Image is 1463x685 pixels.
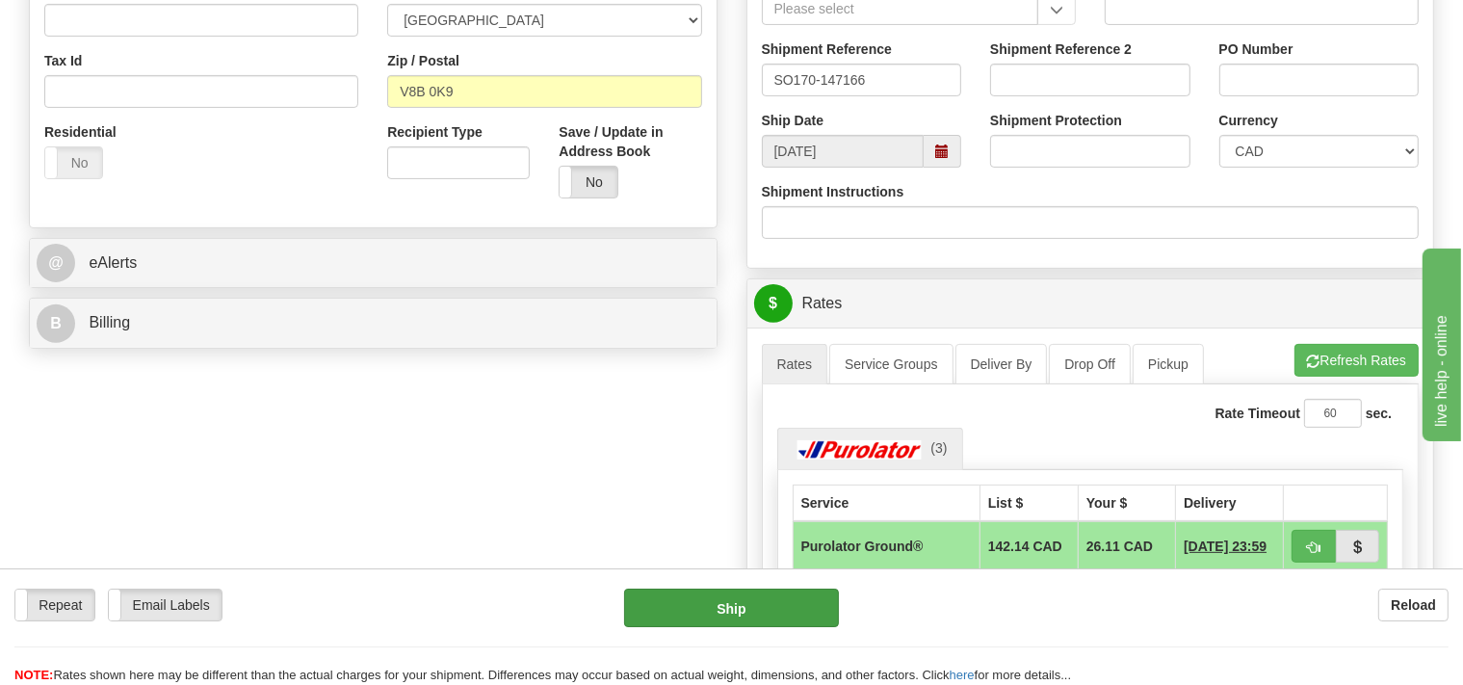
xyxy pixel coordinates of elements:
span: NOTE: [14,668,53,682]
label: Save / Update in Address Book [559,122,701,161]
a: Pickup [1133,344,1204,384]
label: Rate Timeout [1215,404,1300,423]
a: @ eAlerts [37,244,710,283]
td: Purolator Ground® [793,521,980,571]
img: Purolator [793,440,927,460]
label: Repeat [15,590,94,620]
a: $Rates [754,284,1427,324]
th: Your $ [1078,485,1175,521]
a: Drop Off [1049,344,1131,384]
button: Ship [624,589,839,627]
span: $ [754,284,793,323]
label: Zip / Postal [387,51,459,70]
a: Rates [762,344,828,384]
label: Ship Date [762,111,824,130]
iframe: chat widget [1419,244,1461,440]
b: Reload [1391,597,1436,613]
span: B [37,304,75,343]
div: live help - online [14,12,178,35]
label: No [560,167,616,198]
span: (3) [930,440,947,456]
td: 26.11 CAD [1078,521,1175,571]
a: here [950,668,975,682]
a: Service Groups [829,344,953,384]
label: Shipment Protection [990,111,1122,130]
label: Shipment Instructions [762,182,904,201]
label: Shipment Reference [762,40,892,59]
label: Currency [1219,111,1278,130]
button: Refresh Rates [1294,344,1419,377]
label: Shipment Reference 2 [990,40,1132,59]
label: Email Labels [109,590,222,620]
label: PO Number [1219,40,1293,59]
th: Delivery [1176,485,1284,521]
a: B Billing [37,303,710,343]
button: Reload [1378,589,1449,621]
label: Recipient Type [387,122,483,142]
span: @ [37,244,75,282]
td: 142.14 CAD [980,521,1078,571]
span: Billing [89,314,130,330]
label: Tax Id [44,51,82,70]
th: Service [793,485,980,521]
a: Deliver By [955,344,1048,384]
label: sec. [1366,404,1392,423]
th: List $ [980,485,1078,521]
label: Residential [44,122,117,142]
span: eAlerts [89,254,137,271]
span: 5 Days [1184,537,1267,556]
label: No [45,147,102,178]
